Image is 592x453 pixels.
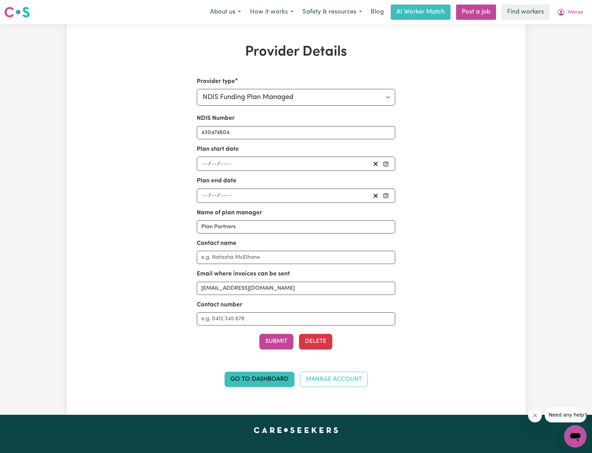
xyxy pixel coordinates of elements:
img: Careseekers logo [4,6,30,18]
h1: Provider Details [147,44,445,60]
iframe: Button to launch messaging window [564,425,586,447]
a: Careseekers logo [4,4,30,20]
button: Pick your plan start date [381,159,391,168]
iframe: Close message [528,409,542,422]
button: My Account [552,5,588,19]
input: ---- [220,191,232,200]
label: Contact number [197,300,242,310]
a: AI Worker Match [391,5,451,20]
button: Safety & resources [298,5,366,19]
span: Maree [568,9,583,16]
button: Submit [259,334,293,349]
input: -- [211,191,217,200]
input: -- [211,159,217,168]
label: NDIS Number [197,114,235,123]
span: / [217,192,220,199]
span: / [208,192,211,199]
span: / [208,161,211,167]
a: Careseekers home page [254,427,338,433]
a: Blog [366,5,388,20]
label: Plan start date [197,145,239,154]
button: How it works [245,5,298,19]
label: Provider type [197,77,235,86]
input: ---- [220,159,232,168]
button: Clear plan start date [370,159,381,168]
input: Enter your NDIS number [197,126,395,139]
label: Plan end date [197,176,236,186]
input: e.g. nat.mc@myplanmanager.com.au [197,282,395,295]
a: Manage Account [300,372,368,387]
input: -- [202,159,208,168]
span: / [217,161,220,167]
label: Email where invoices can be sent [197,270,290,279]
input: e.g. 0412 345 678 [197,312,395,326]
span: Need any help? [4,5,42,10]
input: -- [202,191,208,200]
input: e.g. MyPlanManager Pty. Ltd. [197,220,395,233]
button: Clear plan end date [370,191,381,200]
label: Contact name [197,239,236,248]
button: Pick your plan end date [381,191,391,200]
a: Go to Dashboard [225,372,294,387]
button: About us [205,5,245,19]
a: Find workers [502,5,550,20]
a: Post a job [456,5,496,20]
input: e.g. Natasha McElhone [197,251,395,264]
label: Name of plan manager [197,208,262,217]
button: Delete [299,334,332,349]
iframe: Message from company [545,407,586,422]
